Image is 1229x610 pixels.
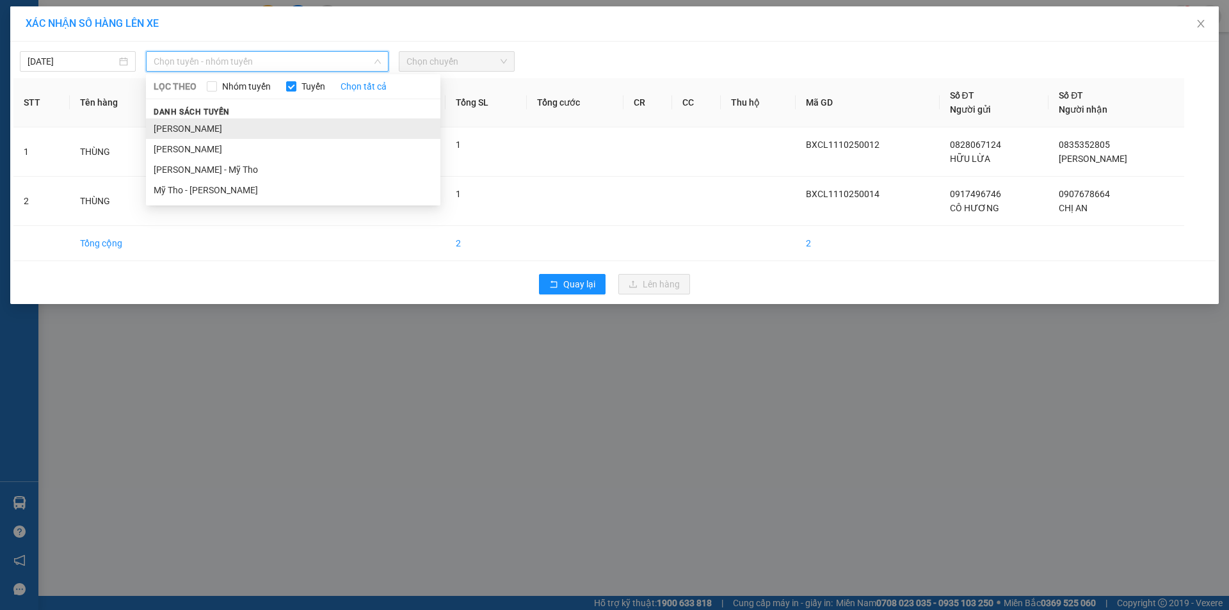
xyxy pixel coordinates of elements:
[456,189,461,199] span: 1
[1059,140,1110,150] span: 0835352805
[146,118,440,139] li: [PERSON_NAME]
[950,104,991,115] span: Người gửi
[721,78,796,127] th: Thu hộ
[796,226,939,261] td: 2
[406,52,507,71] span: Chọn chuyến
[672,78,721,127] th: CC
[950,90,974,100] span: Số ĐT
[13,78,70,127] th: STT
[446,226,527,261] td: 2
[374,58,382,65] span: down
[1183,6,1219,42] button: Close
[70,226,165,261] td: Tổng cộng
[1059,154,1127,164] span: [PERSON_NAME]
[1059,203,1088,213] span: CHỊ AN
[28,54,116,68] input: 11/10/2025
[806,140,880,150] span: BXCL1110250012
[70,127,165,177] td: THÙNG
[539,274,606,294] button: rollbackQuay lại
[1059,189,1110,199] span: 0907678664
[549,280,558,290] span: rollback
[446,78,527,127] th: Tổng SL
[146,139,440,159] li: [PERSON_NAME]
[13,177,70,226] td: 2
[70,78,165,127] th: Tên hàng
[296,79,330,93] span: Tuyến
[341,79,387,93] a: Chọn tất cả
[1196,19,1206,29] span: close
[217,79,276,93] span: Nhóm tuyến
[154,52,381,71] span: Chọn tuyến - nhóm tuyến
[13,127,70,177] td: 1
[950,203,999,213] span: CÔ HƯƠNG
[146,159,440,180] li: [PERSON_NAME] - Mỹ Tho
[146,180,440,200] li: Mỹ Tho - [PERSON_NAME]
[456,140,461,150] span: 1
[154,79,197,93] span: LỌC THEO
[1059,104,1107,115] span: Người nhận
[950,140,1001,150] span: 0828067124
[806,189,880,199] span: BXCL1110250014
[527,78,623,127] th: Tổng cước
[618,274,690,294] button: uploadLên hàng
[1059,90,1083,100] span: Số ĐT
[796,78,939,127] th: Mã GD
[950,189,1001,199] span: 0917496746
[950,154,990,164] span: HỮU LỪA
[623,78,672,127] th: CR
[70,177,165,226] td: THÙNG
[146,106,237,118] span: Danh sách tuyến
[26,17,159,29] span: XÁC NHẬN SỐ HÀNG LÊN XE
[563,277,595,291] span: Quay lại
